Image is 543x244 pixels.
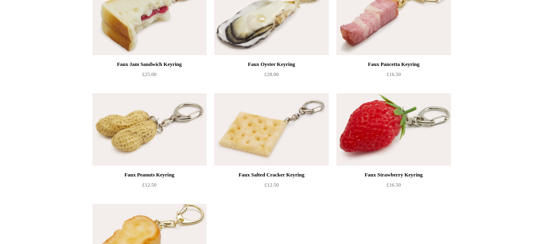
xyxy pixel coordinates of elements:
[216,59,326,69] div: Faux Oyster Keyring
[214,93,328,166] a: Faux Salted Cracker Keyring Faux Salted Cracker Keyring
[336,59,451,92] a: Faux Pancetta Keyring £16.50
[336,170,451,203] a: Faux Strawberry Keyring £16.50
[338,170,449,180] div: Faux Strawberry Keyring
[264,71,279,77] span: £28.00
[336,93,451,166] img: Faux Strawberry Keyring
[214,93,328,166] img: Faux Salted Cracker Keyring
[92,93,207,166] a: Faux Peanuts Keyring Faux Peanuts Keyring
[214,59,328,92] a: Faux Oyster Keyring £28.00
[92,59,207,92] a: Faux Jam Sandwich Keyring £25.00
[264,182,279,188] span: £12.50
[94,170,205,180] div: Faux Peanuts Keyring
[142,182,157,188] span: £12.50
[387,182,401,188] span: £16.50
[336,93,451,166] a: Faux Strawberry Keyring Faux Strawberry Keyring
[338,59,449,69] div: Faux Pancetta Keyring
[216,170,326,180] div: Faux Salted Cracker Keyring
[92,170,207,203] a: Faux Peanuts Keyring £12.50
[94,59,205,69] div: Faux Jam Sandwich Keyring
[387,71,401,77] span: £16.50
[214,170,328,203] a: Faux Salted Cracker Keyring £12.50
[92,93,207,166] img: Faux Peanuts Keyring
[142,71,157,77] span: £25.00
